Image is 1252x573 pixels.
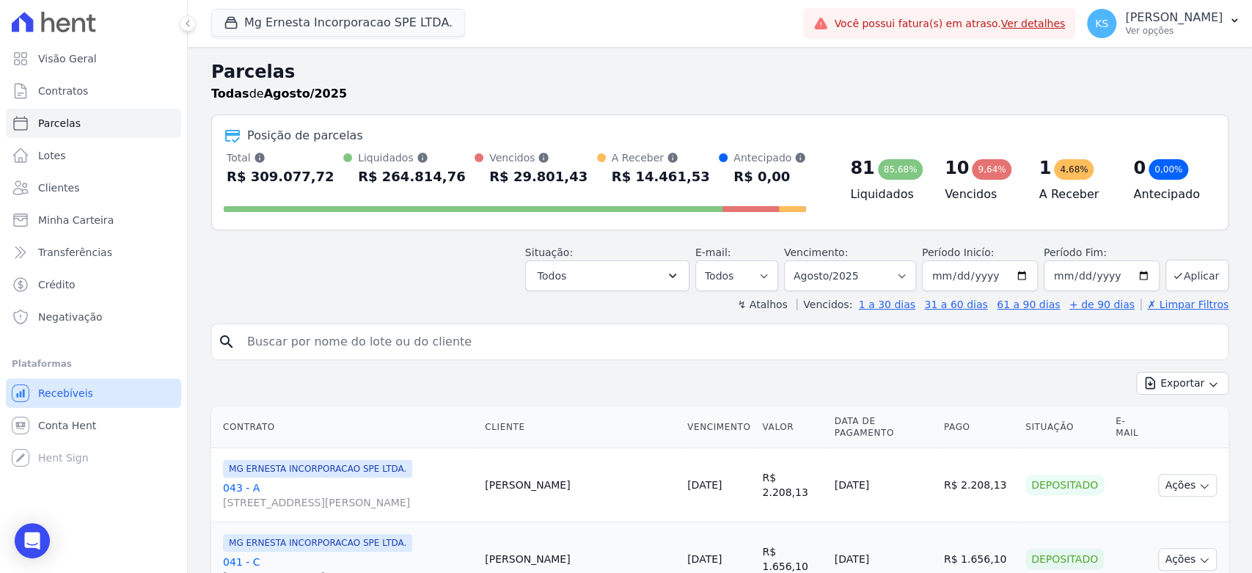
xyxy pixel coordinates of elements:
input: Buscar por nome do lote ou do cliente [238,327,1222,357]
span: KS [1095,18,1108,29]
button: Exportar [1136,372,1229,395]
td: [DATE] [829,448,938,522]
i: search [218,333,235,351]
div: R$ 0,00 [733,165,806,189]
a: 61 a 90 dias [997,299,1060,310]
div: R$ 14.461,53 [612,165,710,189]
div: R$ 309.077,72 [227,165,334,189]
td: [PERSON_NAME] [479,448,681,522]
span: Contratos [38,84,88,98]
strong: Todas [211,87,249,101]
button: Aplicar [1165,260,1229,291]
a: Conta Hent [6,411,181,440]
th: Cliente [479,406,681,448]
td: R$ 2.208,13 [938,448,1019,522]
label: ↯ Atalhos [737,299,787,310]
div: Vencidos [489,150,587,165]
div: A Receber [612,150,710,165]
button: KS [PERSON_NAME] Ver opções [1075,3,1252,44]
a: Contratos [6,76,181,106]
div: 0,00% [1149,159,1188,180]
th: Valor [756,406,828,448]
label: Período Inicío: [922,247,994,258]
th: Situação [1019,406,1110,448]
a: 043 - A[STREET_ADDRESS][PERSON_NAME] [223,481,473,510]
span: Crédito [38,277,76,292]
span: Clientes [38,180,79,195]
div: R$ 29.801,43 [489,165,587,189]
label: Situação: [525,247,573,258]
div: Plataformas [12,355,175,373]
a: Minha Carteira [6,205,181,235]
h4: Liquidados [850,186,921,203]
div: 1 [1039,156,1052,180]
p: [PERSON_NAME] [1125,10,1223,25]
a: Crédito [6,270,181,299]
a: ✗ Limpar Filtros [1141,299,1229,310]
span: Transferências [38,245,112,260]
button: Todos [525,260,689,291]
div: Total [227,150,334,165]
a: Negativação [6,302,181,332]
div: Posição de parcelas [247,127,363,145]
h4: Vencidos [945,186,1016,203]
span: Minha Carteira [38,213,114,227]
a: Clientes [6,173,181,202]
h4: A Receber [1039,186,1110,203]
th: E-mail [1110,406,1153,448]
h2: Parcelas [211,59,1229,85]
div: Depositado [1025,475,1104,495]
a: Ver detalhes [1001,18,1066,29]
a: Visão Geral [6,44,181,73]
a: Parcelas [6,109,181,138]
h4: Antecipado [1133,186,1204,203]
div: 10 [945,156,969,180]
div: R$ 264.814,76 [358,165,466,189]
div: 0 [1133,156,1146,180]
div: Depositado [1025,549,1104,569]
a: Lotes [6,141,181,170]
th: Pago [938,406,1019,448]
span: Conta Hent [38,418,96,433]
th: Data de Pagamento [829,406,938,448]
span: Você possui fatura(s) em atraso. [834,16,1065,32]
span: Visão Geral [38,51,97,66]
a: 31 a 60 dias [924,299,987,310]
p: de [211,85,347,103]
span: Parcelas [38,116,81,131]
p: Ver opções [1125,25,1223,37]
a: Recebíveis [6,379,181,408]
button: Ações [1158,474,1217,497]
div: Open Intercom Messenger [15,523,50,558]
button: Ações [1158,548,1217,571]
button: Mg Ernesta Incorporacao SPE LTDA. [211,9,465,37]
div: 81 [850,156,874,180]
div: Antecipado [733,150,806,165]
a: [DATE] [687,479,722,491]
td: R$ 2.208,13 [756,448,828,522]
span: MG ERNESTA INCORPORACAO SPE LTDA. [223,534,412,552]
a: + de 90 dias [1069,299,1135,310]
span: Negativação [38,310,103,324]
span: Todos [538,267,566,285]
span: Recebíveis [38,386,93,401]
div: 85,68% [878,159,923,180]
a: Transferências [6,238,181,267]
th: Vencimento [681,406,756,448]
strong: Agosto/2025 [264,87,347,101]
div: 4,68% [1054,159,1094,180]
span: [STREET_ADDRESS][PERSON_NAME] [223,495,473,510]
label: Vencidos: [797,299,852,310]
label: Período Fim: [1044,245,1160,260]
div: Liquidados [358,150,466,165]
span: MG ERNESTA INCORPORACAO SPE LTDA. [223,460,412,478]
div: 9,64% [972,159,1011,180]
th: Contrato [211,406,479,448]
a: [DATE] [687,553,722,565]
label: Vencimento: [784,247,848,258]
a: 1 a 30 dias [859,299,915,310]
label: E-mail: [695,247,731,258]
span: Lotes [38,148,66,163]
